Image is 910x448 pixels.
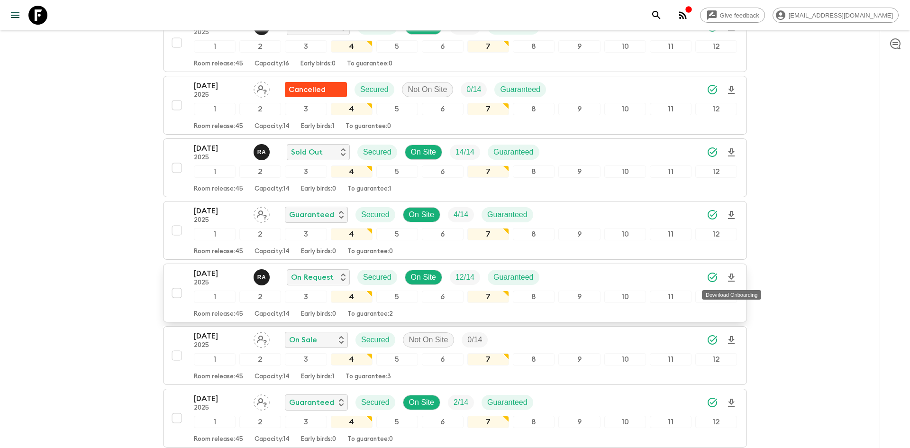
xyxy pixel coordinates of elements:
p: On Site [411,272,436,283]
div: Trip Fill [461,82,487,97]
p: 14 / 14 [455,146,474,158]
p: To guarantee: 0 [347,436,393,443]
button: [DATE]2025Assign pack leaderFlash Pack cancellationSecuredNot On SiteTrip FillGuaranteed123456789... [163,76,747,135]
div: 10 [604,416,646,428]
p: Room release: 45 [194,373,243,381]
button: menu [6,6,25,25]
div: 12 [695,103,737,115]
p: On Site [409,209,434,220]
p: Room release: 45 [194,123,243,130]
div: 5 [376,353,418,366]
div: Trip Fill [450,270,480,285]
p: On Site [411,146,436,158]
span: Assign pack leader [254,335,270,342]
p: Room release: 45 [194,60,243,68]
button: RA [254,144,272,160]
div: 3 [285,291,327,303]
p: 2025 [194,404,246,412]
div: 12 [695,40,737,53]
p: Early birds: 0 [301,311,336,318]
p: Not On Site [408,84,447,95]
p: [DATE] [194,143,246,154]
p: Secured [363,146,391,158]
div: 2 [239,103,281,115]
div: Trip Fill [462,332,488,347]
button: [DATE]2025Assign pack leaderOn SaleSecuredNot On SiteTrip Fill123456789101112Room release:45Capac... [163,326,747,385]
p: Room release: 45 [194,311,243,318]
svg: Download Onboarding [726,397,737,409]
p: To guarantee: 0 [346,123,391,130]
div: 6 [422,103,464,115]
div: Trip Fill [448,207,474,222]
div: 5 [376,416,418,428]
p: 2025 [194,342,246,349]
div: 2 [239,165,281,178]
div: 12 [695,353,737,366]
div: 8 [513,228,555,240]
svg: Synced Successfully [707,84,718,95]
div: 6 [422,291,464,303]
div: 11 [650,103,692,115]
span: Give feedback [715,12,764,19]
div: 1 [194,40,236,53]
p: Capacity: 16 [255,60,289,68]
p: Guaranteed [493,146,534,158]
p: 2025 [194,91,246,99]
div: 6 [422,228,464,240]
p: 0 / 14 [467,334,482,346]
div: On Site [405,145,442,160]
p: [DATE] [194,393,246,404]
div: 4 [331,40,373,53]
div: 2 [239,291,281,303]
div: 8 [513,103,555,115]
p: Early birds: 0 [301,248,336,256]
p: Capacity: 14 [255,185,290,193]
p: Not On Site [409,334,448,346]
p: On Sale [289,334,317,346]
div: 4 [331,103,373,115]
span: Assign pack leader [254,210,270,217]
p: R A [257,148,266,156]
div: 2 [239,416,281,428]
div: 7 [467,228,509,240]
div: 2 [239,353,281,366]
svg: Synced Successfully [707,397,718,408]
p: Early birds: 1 [301,373,334,381]
div: 12 [695,228,737,240]
div: 5 [376,291,418,303]
p: Cancelled [289,84,326,95]
p: 4 / 14 [454,209,468,220]
button: [DATE]2025Rupert AndresSold OutSecuredOn SiteTrip FillGuaranteed123456789101112Room release:45Cap... [163,138,747,197]
div: 1 [194,103,236,115]
p: 12 / 14 [455,272,474,283]
p: Guaranteed [487,397,528,408]
button: [DATE]2025Assign pack leaderGuaranteedSecuredOn SiteTrip FillGuaranteed123456789101112Room releas... [163,389,747,448]
div: 12 [695,416,737,428]
div: 10 [604,40,646,53]
div: 7 [467,103,509,115]
div: 11 [650,291,692,303]
div: 9 [558,165,600,178]
div: 1 [194,165,236,178]
p: Early birds: 0 [301,185,336,193]
div: 11 [650,228,692,240]
p: Capacity: 14 [255,248,290,256]
svg: Synced Successfully [707,209,718,220]
div: Secured [357,270,397,285]
div: 1 [194,353,236,366]
div: 10 [604,165,646,178]
p: [DATE] [194,330,246,342]
p: Early birds: 0 [300,60,336,68]
div: 7 [467,291,509,303]
div: Secured [357,145,397,160]
p: To guarantee: 0 [347,248,393,256]
button: [DATE]2025Rupert AndresOn RequestSecuredOn SiteTrip FillGuaranteed123456789101112Room release:45C... [163,264,747,322]
div: 6 [422,353,464,366]
div: Trip Fill [448,395,474,410]
div: On Site [403,395,440,410]
p: [DATE] [194,268,246,279]
p: R A [257,274,266,281]
p: Capacity: 14 [255,311,290,318]
p: 2025 [194,279,246,287]
p: Early birds: 0 [301,436,336,443]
